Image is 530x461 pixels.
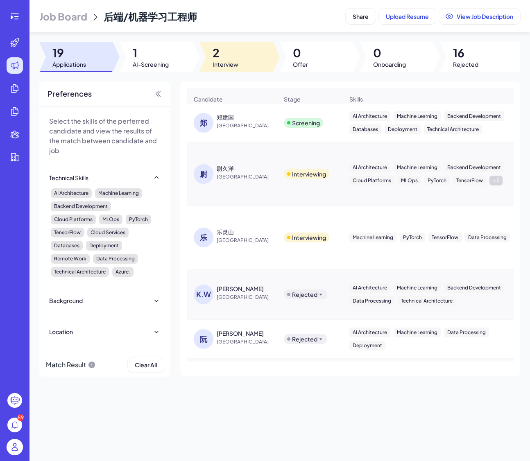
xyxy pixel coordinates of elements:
[349,328,390,337] div: AI Architecture
[349,233,396,242] div: Machine Learning
[52,45,86,60] span: 19
[49,296,83,305] div: Background
[349,341,385,350] div: Deployment
[349,283,390,293] div: AI Architecture
[349,176,394,185] div: Cloud Platforms
[349,124,381,134] div: Databases
[217,293,278,301] span: [GEOGRAPHIC_DATA]
[17,414,24,421] div: 89
[95,188,142,198] div: Machine Learning
[213,45,238,60] span: 2
[385,124,421,134] div: Deployment
[292,119,320,127] div: Screening
[394,328,441,337] div: Machine Learning
[194,164,213,184] div: 尉
[424,124,482,134] div: Technical Architecture
[7,439,23,455] img: user_logo.png
[465,233,510,242] div: Data Processing
[194,329,213,349] div: 阮
[457,13,513,20] span: View Job Description
[293,45,308,60] span: 0
[217,173,278,181] span: [GEOGRAPHIC_DATA]
[51,201,111,211] div: Backend Development
[104,10,197,23] span: 后端/机器学习工程师
[93,254,138,264] div: Data Processing
[439,9,520,24] button: View Job Description
[86,241,122,251] div: Deployment
[133,60,169,68] span: AI-Screening
[213,60,238,68] span: Interview
[133,45,169,60] span: 1
[217,338,278,346] span: [GEOGRAPHIC_DATA]
[292,335,317,343] div: Rejected
[135,361,157,368] span: Clear All
[217,164,234,172] div: 尉久洋
[349,163,390,172] div: AI Architecture
[99,215,122,224] div: MLOps
[398,296,456,306] div: Technical Architecture
[46,357,96,373] div: Match Result
[424,176,450,185] div: PyTorch
[217,122,278,130] span: [GEOGRAPHIC_DATA]
[128,357,164,373] button: Clear All
[444,283,504,293] div: Backend Development
[49,174,88,182] div: Technical Skills
[394,163,441,172] div: Machine Learning
[379,9,436,24] button: Upload Resume
[489,176,503,185] div: + 5
[349,95,363,103] span: Skills
[353,13,369,20] span: Share
[394,283,441,293] div: Machine Learning
[292,170,326,178] div: Interviewing
[453,45,478,60] span: 16
[400,233,425,242] div: PyTorch
[453,60,478,68] span: Rejected
[293,60,308,68] span: Offer
[444,111,504,121] div: Backend Development
[217,285,264,293] div: KEHWA WENG
[217,228,234,236] div: 乐灵山
[194,228,213,247] div: 乐
[52,60,86,68] span: Applications
[444,163,504,172] div: Backend Development
[49,328,73,336] div: Location
[87,228,129,237] div: Cloud Services
[51,241,83,251] div: Databases
[194,285,213,304] div: K.W
[217,113,234,121] div: 郑建国
[373,45,406,60] span: 0
[373,60,406,68] span: Onboarding
[51,215,96,224] div: Cloud Platforms
[292,233,326,242] div: Interviewing
[51,188,92,198] div: AI Architecture
[428,233,462,242] div: TensorFlow
[444,328,489,337] div: Data Processing
[126,215,151,224] div: PyTorch
[48,88,92,99] span: Preferences
[217,236,278,244] span: [GEOGRAPHIC_DATA]
[346,9,376,24] button: Share
[51,228,84,237] div: TensorFlow
[217,329,264,337] div: 阮田
[194,113,213,133] div: 郑
[453,176,486,185] div: TensorFlow
[112,267,134,277] div: Azure.
[49,116,161,156] p: Select the skills of the perferred candidate and view the results of the match between candidate ...
[386,13,429,20] span: Upload Resume
[284,95,301,103] span: Stage
[194,95,223,103] span: Candidate
[51,254,90,264] div: Remote Work
[398,176,421,185] div: MLOps
[394,111,441,121] div: Machine Learning
[39,10,87,23] span: Job Board
[349,296,394,306] div: Data Processing
[292,290,317,298] div: Rejected
[349,111,390,121] div: AI Architecture
[51,267,109,277] div: Technical Architecture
